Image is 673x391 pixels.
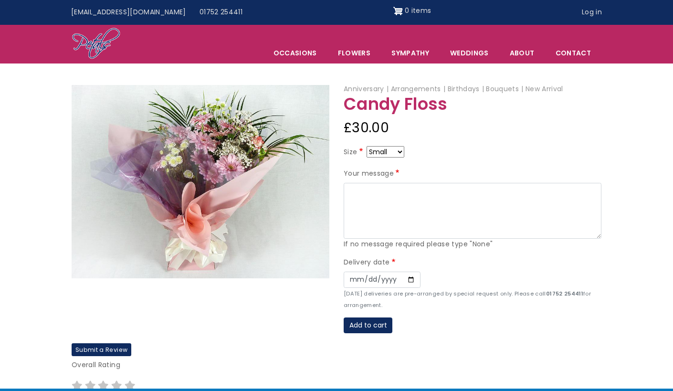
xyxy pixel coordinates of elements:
[344,116,601,139] div: £30.00
[344,239,601,250] div: If no message required please type "None"
[72,359,601,371] p: Overall Rating
[448,84,484,94] span: Birthdays
[263,43,327,63] span: Occasions
[393,3,431,19] a: Shopping cart 0 items
[405,6,431,15] span: 0 items
[575,3,609,21] a: Log in
[72,343,131,356] label: Submit a Review
[344,95,601,114] h1: Candy Floss
[344,317,392,334] button: Add to cart
[344,147,365,158] label: Size
[344,290,591,309] small: [DATE] deliveries are pre-arranged by special request only. Please call for arrangement.
[72,85,329,278] img: Candy Floss
[546,43,601,63] a: Contact
[64,3,193,21] a: [EMAIL_ADDRESS][DOMAIN_NAME]
[526,84,563,94] span: New Arrival
[72,27,121,61] img: Home
[391,84,446,94] span: Arrangements
[440,43,499,63] span: Weddings
[344,257,397,268] label: Delivery date
[344,168,401,180] label: Your message
[193,3,249,21] a: 01752 254411
[344,84,389,94] span: Anniversary
[393,3,403,19] img: Shopping cart
[546,290,583,297] strong: 01752 254411
[328,43,380,63] a: Flowers
[381,43,439,63] a: Sympathy
[500,43,545,63] a: About
[486,84,523,94] span: Bouquets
